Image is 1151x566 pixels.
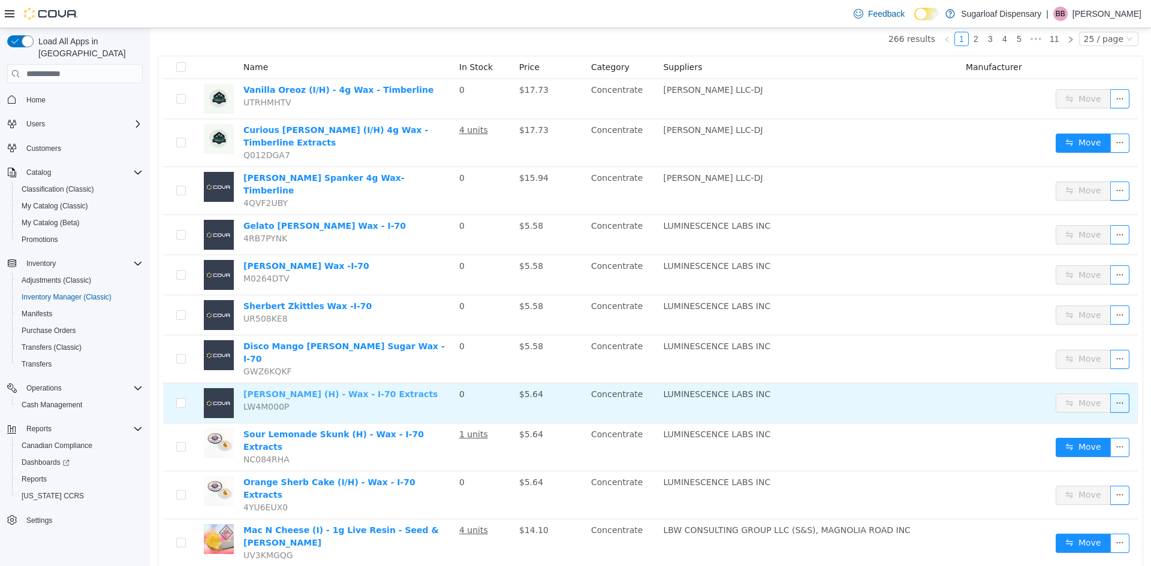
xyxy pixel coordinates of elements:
span: Classification (Classic) [17,182,143,196]
button: Reports [22,422,56,436]
span: LUMINESCENCE LABS INC [513,401,620,411]
button: icon: swapMove [906,153,961,172]
p: [PERSON_NAME] [1072,7,1141,21]
button: Inventory [2,255,147,272]
span: LUMINESCENCE LABS INC [513,313,620,323]
li: 2 [819,4,833,18]
button: Inventory Manager (Classic) [12,289,147,305]
a: Customers [22,141,66,156]
span: Home [22,92,143,107]
span: Users [26,119,45,129]
img: Gelato Runtz Wax - I-70 placeholder [54,192,84,222]
span: UV3KMGQG [94,522,143,532]
button: Catalog [2,164,147,181]
span: Suppliers [513,34,552,44]
button: icon: swapMove [906,105,961,125]
button: icon: swapMove [906,277,961,296]
span: My Catalog (Beta) [22,218,80,228]
li: Next 5 Pages [876,4,896,18]
td: Concentrate [436,491,508,539]
span: In Stock [309,34,343,44]
span: 0 [309,145,315,155]
span: Washington CCRS [17,489,143,503]
li: Previous Page [790,4,805,18]
a: Purchase Orders [17,323,81,338]
button: Purchase Orders [12,322,147,339]
button: Users [22,117,50,131]
a: 4 [848,4,861,17]
button: icon: ellipsis [960,410,980,429]
a: Manifests [17,307,57,321]
span: $17.73 [369,57,399,66]
a: Vanilla Oreoz (I/H) - 4g Wax - Timberline [94,57,284,66]
button: Transfers (Classic) [12,339,147,356]
button: icon: ellipsis [960,237,980,256]
a: [PERSON_NAME] Wax -I-70 [94,233,219,243]
a: Transfers (Classic) [17,340,86,355]
a: Curious [PERSON_NAME] (I/H) 4g Wax - Timberline Extracts [94,97,278,119]
button: My Catalog (Beta) [12,214,147,231]
span: 0 [309,57,315,66]
a: Dashboards [12,454,147,471]
span: $14.10 [369,497,399,507]
li: Next Page [914,4,928,18]
span: 0 [309,361,315,371]
button: Customers [2,140,147,157]
span: Transfers [17,357,143,371]
span: LUMINESCENCE LABS INC [513,361,620,371]
u: 4 units [309,97,338,107]
span: LUMINESCENCE LABS INC [513,449,620,459]
span: Q012DGA7 [94,122,140,132]
span: Adjustments (Classic) [17,273,143,287]
span: Reports [22,422,143,436]
a: 2 [819,4,833,17]
a: 11 [896,4,913,17]
td: Concentrate [436,395,508,443]
p: Sugarloaf Dispensary [961,7,1041,21]
a: Classification (Classic) [17,182,99,196]
span: My Catalog (Classic) [22,201,88,211]
button: icon: swapMove [906,365,961,385]
button: Promotions [12,231,147,248]
div: 25 / page [934,4,974,17]
span: [PERSON_NAME] LLC-DJ [513,145,613,155]
span: Promotions [22,235,58,244]
a: Settings [22,513,57,528]
span: Customers [22,141,143,156]
span: Price [369,34,390,44]
span: Classification (Classic) [22,184,94,194]
button: Canadian Compliance [12,437,147,454]
a: My Catalog (Beta) [17,216,85,230]
img: Vanilla Oreoz (I/H) - 4g Wax - Timberline hero shot [54,56,84,86]
span: Transfers (Classic) [17,340,143,355]
span: [PERSON_NAME] LLC-DJ [513,97,613,107]
button: Reports [2,420,147,437]
button: icon: ellipsis [960,322,980,341]
li: 5 [862,4,876,18]
span: Manufacturer [816,34,872,44]
span: $5.64 [369,361,393,371]
button: Users [2,116,147,132]
span: Category [441,34,480,44]
span: 0 [309,449,315,459]
button: Operations [2,380,147,396]
span: $5.64 [369,401,393,411]
span: Dashboards [22,458,70,467]
a: Adjustments (Classic) [17,273,96,287]
input: Dark Mode [914,8,939,20]
button: icon: swapMove [906,458,961,477]
li: 1 [805,4,819,18]
span: [PERSON_NAME] LLC-DJ [513,57,613,66]
img: Sour Lemonade Skunk (H) - Wax - I-70 Extracts hero shot [54,400,84,430]
i: icon: left [794,8,801,15]
a: 5 [863,4,876,17]
u: 4 units [309,497,338,507]
button: Inventory [22,256,61,271]
img: Runtz (H) - Wax - I-70 Extracts placeholder [54,360,84,390]
img: Sherbert Zkittles Wax -I-70 placeholder [54,272,84,302]
span: 0 [309,233,315,243]
span: ••• [876,4,896,18]
span: GWZ6KQKF [94,338,142,348]
span: Transfers [22,359,52,369]
button: icon: ellipsis [960,458,980,477]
